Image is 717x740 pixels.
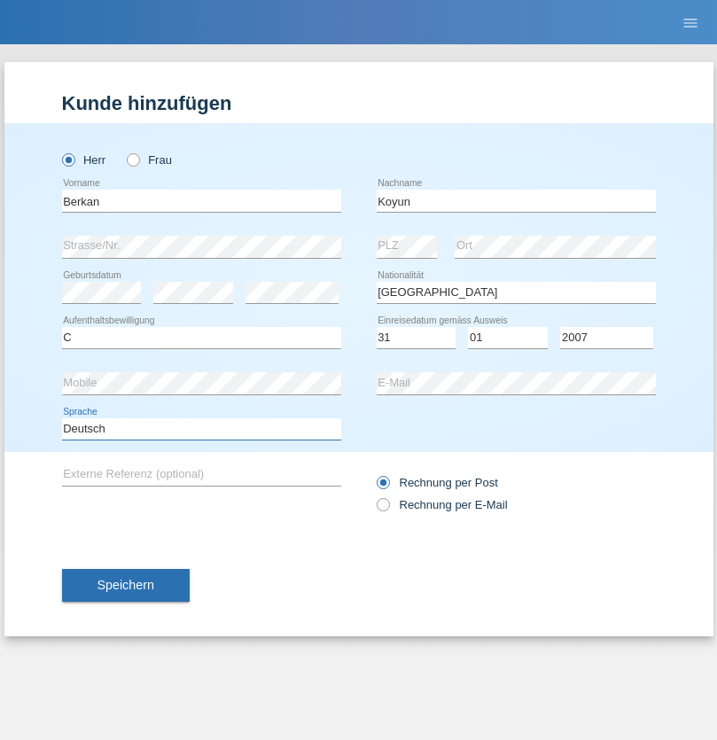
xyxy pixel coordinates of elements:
[682,14,699,32] i: menu
[377,498,508,511] label: Rechnung per E-Mail
[62,153,74,165] input: Herr
[127,153,138,165] input: Frau
[62,569,190,603] button: Speichern
[377,476,498,489] label: Rechnung per Post
[127,153,172,167] label: Frau
[377,498,388,520] input: Rechnung per E-Mail
[62,153,106,167] label: Herr
[97,578,154,592] span: Speichern
[62,92,656,114] h1: Kunde hinzufügen
[673,17,708,27] a: menu
[377,476,388,498] input: Rechnung per Post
